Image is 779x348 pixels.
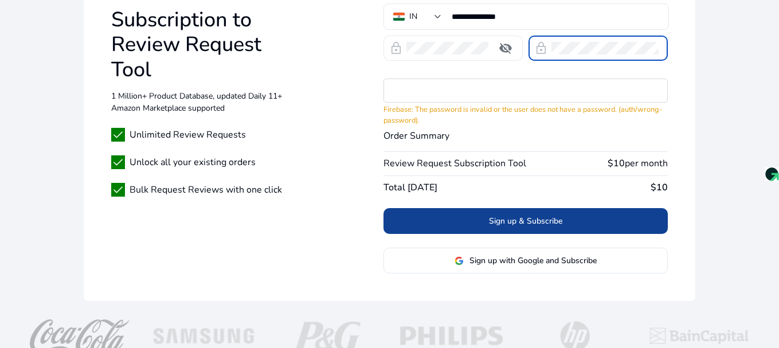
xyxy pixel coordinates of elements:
[383,131,668,142] h4: Order Summary
[130,128,246,142] span: Unlimited Review Requests
[389,41,403,55] span: lock
[18,30,28,39] img: website_grey.svg
[44,68,103,75] div: Domain Overview
[114,67,123,76] img: tab_keywords_by_traffic_grey.svg
[30,30,126,39] div: Domain: [DOMAIN_NAME]
[111,90,301,114] p: 1 Million+ Product Database, updated Daily 11+ Amazon Marketplace supported
[130,183,282,197] span: Bulk Request Reviews with one click
[489,215,562,227] span: Sign up & Subscribe
[383,181,437,194] span: Total [DATE]
[409,10,417,23] div: IN
[130,155,256,169] span: Unlock all your existing orders
[608,157,625,170] b: $10
[32,18,56,28] div: v 4.0.25
[625,157,668,170] span: per month
[111,128,125,142] span: check
[111,183,125,197] span: check
[383,208,668,234] button: Sign up & Subscribe
[383,157,526,170] span: Review Request Subscription Tool
[18,18,28,28] img: logo_orange.svg
[469,255,597,267] span: Sign up with Google and Subscribe
[111,155,125,169] span: check
[111,7,301,82] h1: Subscription to Review Request Tool
[31,67,40,76] img: tab_domain_overview_orange.svg
[651,181,668,194] b: $10
[383,248,668,273] button: Sign up with Google and Subscribe
[455,256,464,265] img: google-logo.svg
[383,103,668,126] mat-error: Firebase: The password is invalid or the user does not have a password. (auth/wrong-password).
[534,41,548,55] span: lock
[492,41,519,55] mat-icon: visibility_off
[127,68,193,75] div: Keywords by Traffic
